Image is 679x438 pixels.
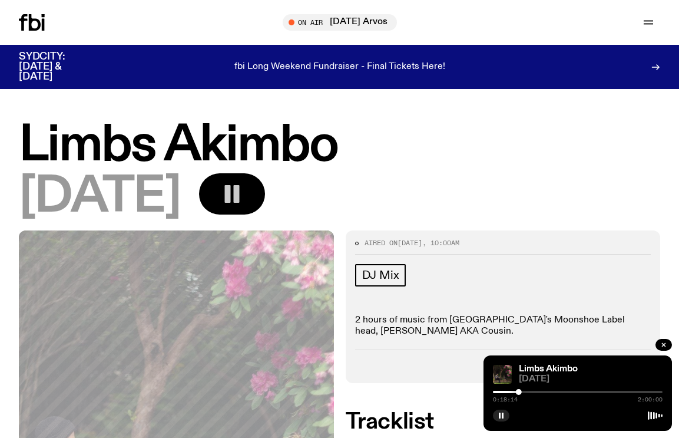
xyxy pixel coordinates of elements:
[519,364,578,374] a: Limbs Akimbo
[19,122,660,170] h1: Limbs Akimbo
[346,411,661,433] h2: Tracklist
[19,173,180,221] span: [DATE]
[355,315,651,337] p: 2 hours of music from [GEOGRAPHIC_DATA]'s Moonshoe Label head, [PERSON_NAME] AKA Cousin.
[493,397,518,403] span: 0:18:14
[422,238,459,248] span: , 10:00am
[638,397,663,403] span: 2:00:00
[283,14,397,31] button: On Air[DATE] Arvos
[365,238,398,248] span: Aired on
[493,365,512,384] img: Jackson sits at an outdoor table, legs crossed and gazing at a black and brown dog also sitting a...
[234,62,445,73] p: fbi Long Weekend Fundraiser - Final Tickets Here!
[398,238,422,248] span: [DATE]
[362,269,399,282] span: DJ Mix
[519,375,663,384] span: [DATE]
[19,52,94,82] h3: SYDCITY: [DATE] & [DATE]
[355,264,406,286] a: DJ Mix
